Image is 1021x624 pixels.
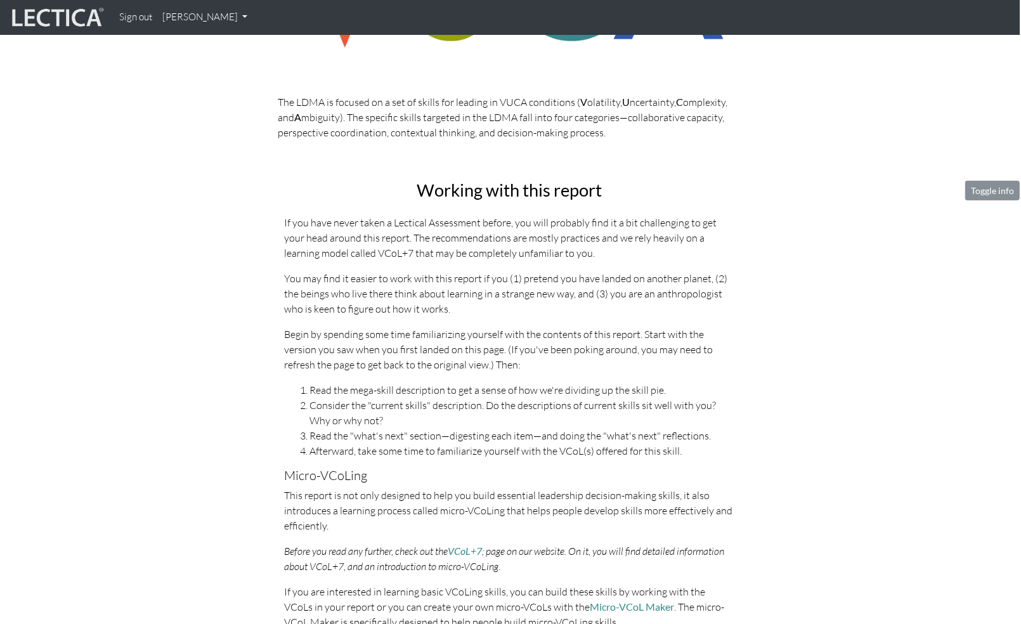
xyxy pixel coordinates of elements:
[284,543,734,574] p: .
[309,443,734,458] li: Afterward, take some time to familiarize yourself with the VCoL(s) offered for this skill.
[622,96,630,108] strong: U
[590,601,674,613] a: Micro-VCoL Maker
[157,5,252,30] a: [PERSON_NAME]
[309,382,734,398] li: Read the mega-skill description to get a sense of how we're dividing up the skill pie.
[284,469,734,483] h5: Micro-VCoLing
[676,96,683,108] strong: C
[284,181,734,200] h2: Working with this report
[284,327,734,372] p: Begin by spending some time familiarizing yourself with the contents of this report. Start with t...
[309,428,734,443] li: Read the "what's next" section—digesting each item—and doing the "what's next" reflections.
[965,181,1020,200] button: Toggle info
[114,5,157,30] a: Sign out
[284,215,734,261] p: If you have never taken a Lectical Assessment before, you will probably find it a bit challenging...
[278,94,741,140] p: The LDMA is focused on a set of skills for leading in VUCA conditions ( olatility, ncertainty, om...
[294,111,301,123] strong: A
[284,271,734,316] p: You may find it easier to work with this report if you (1) pretend you have landed on another pla...
[9,6,104,30] img: lecticalive
[284,545,724,573] em: Before you read any further, check out the ; page on our website. On it, you will find detailed i...
[284,488,734,533] p: This report is not only designed to help you build essential leadership decision-making skills, i...
[580,96,587,108] strong: V
[309,398,734,428] li: Consider the "current skills" description. Do the descriptions of current skills sit well with yo...
[448,545,482,557] a: VCoL+7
